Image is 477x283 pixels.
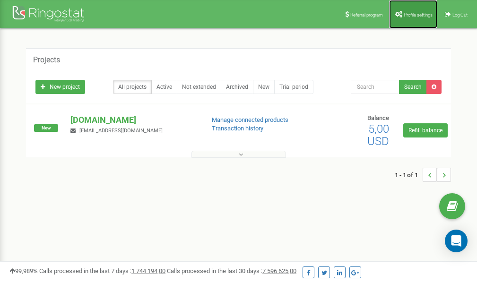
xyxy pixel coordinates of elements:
[33,56,60,64] h5: Projects
[351,80,399,94] input: Search
[151,80,177,94] a: Active
[167,267,296,274] span: Calls processed in the last 30 days :
[262,267,296,274] u: 7 596 625,00
[79,128,163,134] span: [EMAIL_ADDRESS][DOMAIN_NAME]
[39,267,165,274] span: Calls processed in the last 7 days :
[445,230,468,252] div: Open Intercom Messenger
[403,123,448,137] a: Refill balance
[395,168,423,182] span: 1 - 1 of 1
[113,80,152,94] a: All projects
[221,80,253,94] a: Archived
[9,267,38,274] span: 99,989%
[212,116,288,123] a: Manage connected products
[212,125,263,132] a: Transaction history
[367,122,389,148] span: 5,00 USD
[399,80,427,94] button: Search
[395,158,451,191] nav: ...
[131,267,165,274] u: 1 744 194,00
[350,12,383,17] span: Referral program
[274,80,313,94] a: Trial period
[404,12,433,17] span: Profile settings
[452,12,468,17] span: Log Out
[177,80,221,94] a: Not extended
[35,80,85,94] a: New project
[70,114,196,126] p: [DOMAIN_NAME]
[253,80,275,94] a: New
[367,114,389,121] span: Balance
[34,124,58,132] span: New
